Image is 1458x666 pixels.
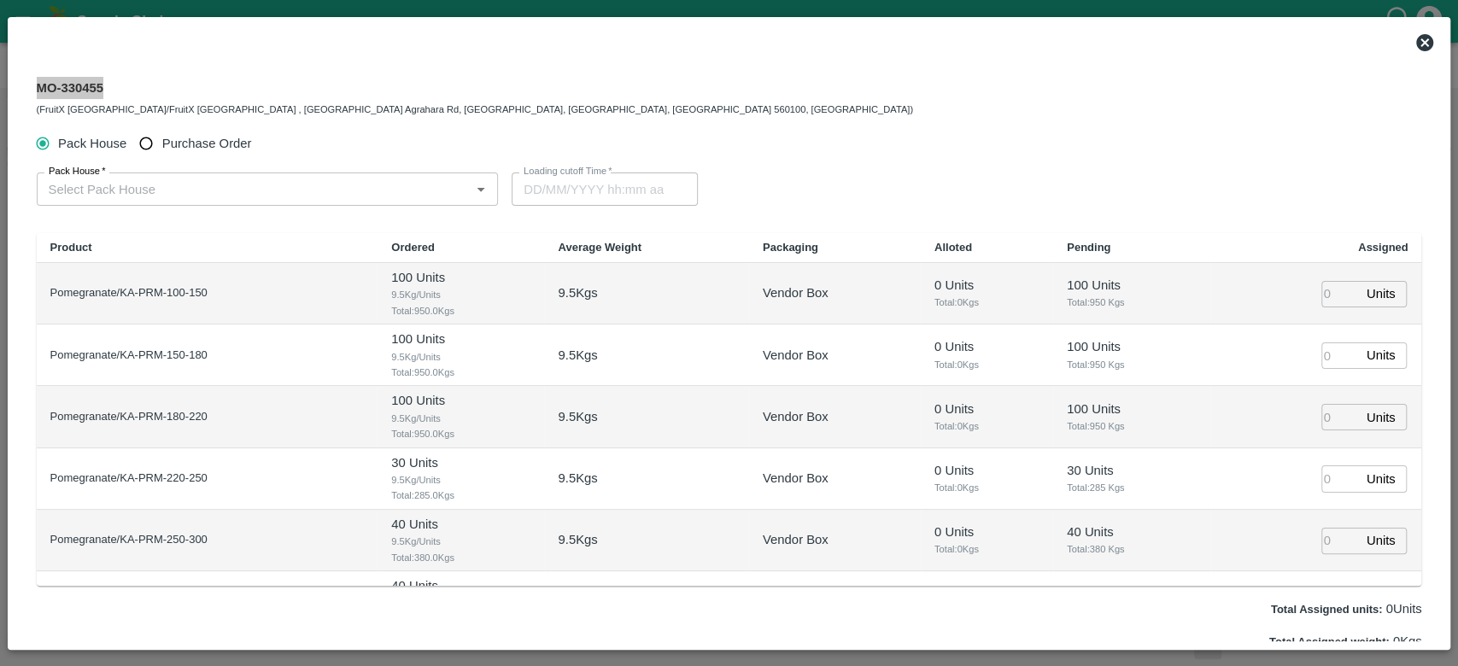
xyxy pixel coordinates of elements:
[1067,241,1110,254] b: Pending
[391,534,530,549] span: 9.5 Kg/Units
[934,541,1039,557] span: Total: 0 Kgs
[1271,603,1383,616] label: Total Assigned units:
[1367,408,1396,427] p: Units
[391,268,530,287] p: 100 Units
[934,337,1039,356] p: 0 Units
[1067,480,1197,495] span: Total: 285 Kgs
[42,178,466,200] input: Select Pack House
[162,134,252,153] span: Purchase Order
[391,349,530,365] span: 9.5 Kg/Units
[934,400,1039,418] p: 0 Units
[558,346,597,365] p: 9.5 Kgs
[391,241,435,254] b: Ordered
[391,365,530,380] span: Total: 950.0 Kgs
[763,407,829,426] p: Vendor Box
[391,515,530,534] p: 40 Units
[391,391,530,410] p: 100 Units
[391,472,530,488] span: 9.5 Kg/Units
[49,165,106,178] label: Pack House
[470,178,492,200] button: Open
[1067,584,1197,603] p: 40 Units
[1321,528,1359,554] input: 0
[1067,400,1197,418] p: 100 Units
[1067,276,1197,295] p: 100 Units
[558,283,597,302] p: 9.5 Kgs
[1269,635,1390,648] label: Total Assigned weight:
[1321,404,1359,430] input: 0
[1067,418,1197,434] span: Total: 950 Kgs
[1367,470,1396,488] p: Units
[934,418,1039,434] span: Total: 0 Kgs
[37,99,913,118] div: (FruitX [GEOGRAPHIC_DATA]/FruitX [GEOGRAPHIC_DATA] , [GEOGRAPHIC_DATA] Agrahara Rd, [GEOGRAPHIC_D...
[558,469,597,488] p: 9.5 Kgs
[934,523,1039,541] p: 0 Units
[37,448,378,510] td: Pomegranate/KA-PRM-220-250
[934,480,1039,495] span: Total: 0 Kgs
[934,276,1039,295] p: 0 Units
[391,330,530,348] p: 100 Units
[1067,523,1197,541] p: 40 Units
[934,357,1039,372] span: Total: 0 Kgs
[934,584,1039,603] p: 0 Units
[1067,357,1197,372] span: Total: 950 Kgs
[1358,241,1408,254] b: Assigned
[1067,541,1197,557] span: Total: 380 Kgs
[37,77,913,118] div: MO-330455
[1367,346,1396,365] p: Units
[37,263,378,324] td: Pomegranate/KA-PRM-100-150
[391,453,530,472] p: 30 Units
[763,346,829,365] p: Vendor Box
[1067,337,1197,356] p: 100 Units
[763,283,829,302] p: Vendor Box
[763,469,829,488] p: Vendor Box
[391,576,530,595] p: 40 Units
[391,426,530,441] span: Total: 950.0 Kgs
[1321,342,1359,369] input: 0
[50,241,92,254] b: Product
[1321,281,1359,307] input: 0
[512,172,686,205] input: Choose date
[37,324,378,386] td: Pomegranate/KA-PRM-150-180
[391,550,530,565] span: Total: 380.0 Kgs
[558,241,641,254] b: Average Weight
[391,488,530,503] span: Total: 285.0 Kgs
[37,386,378,447] td: Pomegranate/KA-PRM-180-220
[1067,295,1197,310] span: Total: 950 Kgs
[37,571,378,633] td: Pomegranate/KA-PRM-300-350
[934,241,972,254] b: Alloted
[1321,465,1359,492] input: 0
[1271,599,1422,618] p: 0 Units
[558,407,597,426] p: 9.5 Kgs
[1269,632,1422,651] p: 0 Kgs
[391,411,530,426] span: 9.5 Kg/Units
[763,530,829,549] p: Vendor Box
[37,510,378,571] td: Pomegranate/KA-PRM-250-300
[934,461,1039,480] p: 0 Units
[58,134,126,153] span: Pack House
[391,287,530,302] span: 9.5 Kg/Units
[391,303,530,318] span: Total: 950.0 Kgs
[1367,531,1396,550] p: Units
[763,241,818,254] b: Packaging
[1067,461,1197,480] p: 30 Units
[934,295,1039,310] span: Total: 0 Kgs
[1367,284,1396,303] p: Units
[558,530,597,549] p: 9.5 Kgs
[524,165,612,178] label: Loading cutoff Time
